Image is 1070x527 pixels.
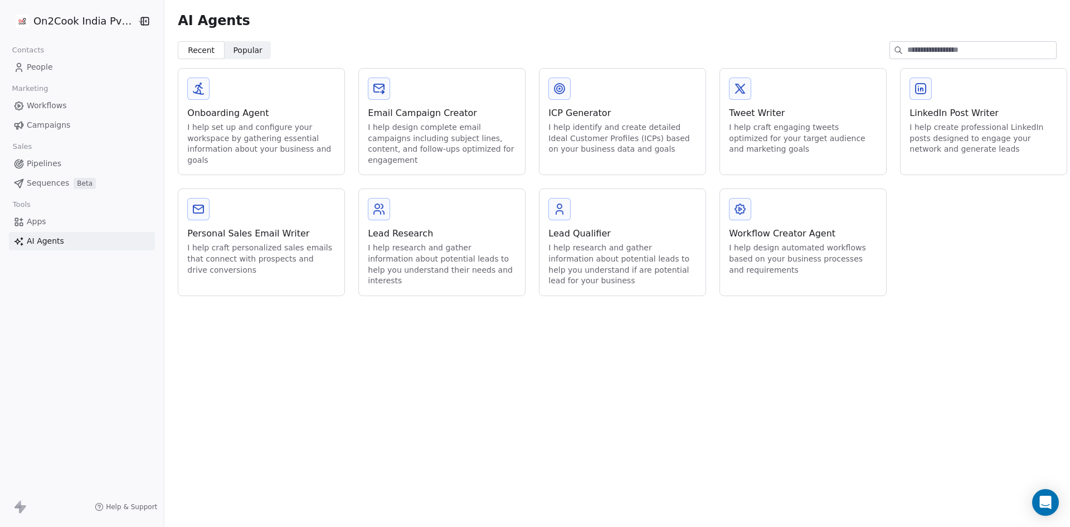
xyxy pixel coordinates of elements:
[27,216,46,228] span: Apps
[729,243,877,275] div: I help design automated workflows based on your business processes and requirements
[9,174,155,192] a: SequencesBeta
[33,14,134,28] span: On2Cook India Pvt. Ltd.
[233,45,262,56] span: Popular
[178,12,250,29] span: AI Agents
[909,122,1058,155] div: I help create professional LinkedIn posts designed to engage your network and generate leads
[368,122,516,166] div: I help design complete email campaigns including subject lines, content, and follow-ups optimized...
[27,100,67,112] span: Workflows
[9,58,155,76] a: People
[27,177,69,189] span: Sequences
[27,158,61,170] span: Pipelines
[909,107,1058,120] div: LinkedIn Post Writer
[8,196,35,213] span: Tools
[9,116,155,134] a: Campaigns
[9,154,155,173] a: Pipelines
[368,243,516,286] div: I help research and gather information about potential leads to help you understand their needs a...
[548,107,697,120] div: ICP Generator
[368,227,516,240] div: Lead Research
[9,96,155,115] a: Workflows
[16,14,29,28] img: on2cook%20logo-04%20copy.jpg
[187,243,335,275] div: I help craft personalized sales emails that connect with prospects and drive conversions
[106,502,157,511] span: Help & Support
[27,119,70,131] span: Campaigns
[368,107,516,120] div: Email Campaign Creator
[7,42,49,59] span: Contacts
[27,61,53,73] span: People
[27,235,64,247] span: AI Agents
[7,80,53,97] span: Marketing
[729,107,877,120] div: Tweet Writer
[548,243,697,286] div: I help research and gather information about potential leads to help you understand if are potent...
[187,122,335,166] div: I help set up and configure your workspace by gathering essential information about your business...
[95,502,157,511] a: Help & Support
[548,122,697,155] div: I help identify and create detailed Ideal Customer Profiles (ICPs) based on your business data an...
[1032,489,1059,516] div: Open Intercom Messenger
[9,212,155,231] a: Apps
[9,232,155,250] a: AI Agents
[187,107,335,120] div: Onboarding Agent
[729,122,877,155] div: I help craft engaging tweets optimized for your target audience and marketing goals
[8,138,37,155] span: Sales
[13,12,130,31] button: On2Cook India Pvt. Ltd.
[548,227,697,240] div: Lead Qualifier
[187,227,335,240] div: Personal Sales Email Writer
[74,178,96,189] span: Beta
[729,227,877,240] div: Workflow Creator Agent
